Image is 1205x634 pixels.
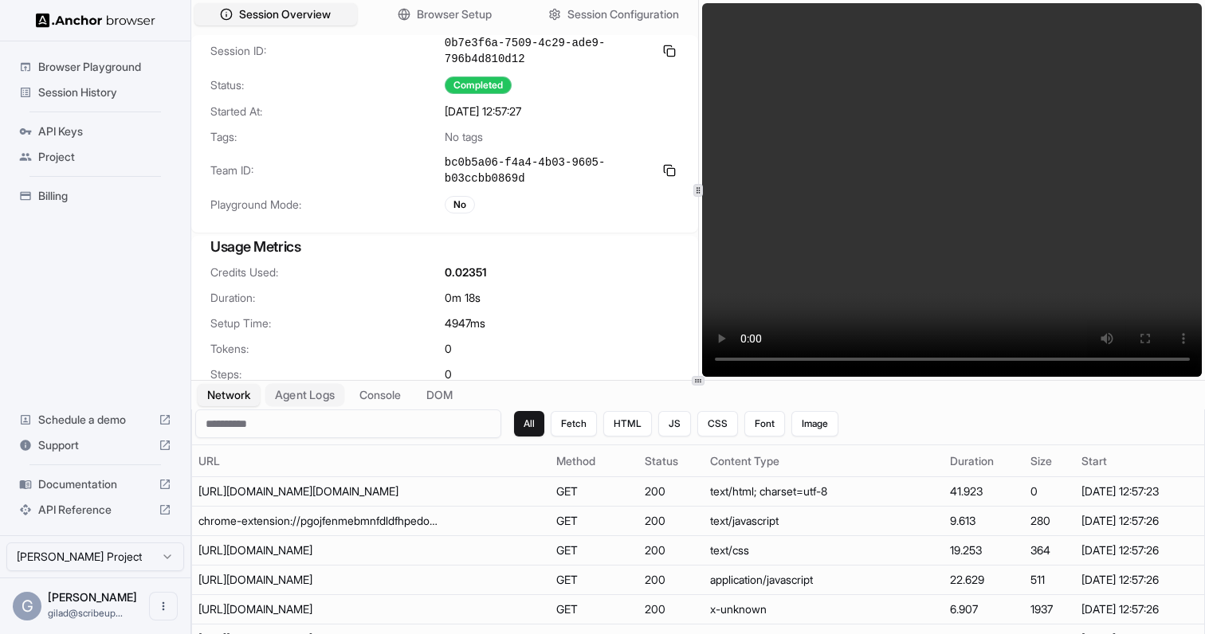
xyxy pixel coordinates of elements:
[567,6,679,22] span: Session Configuration
[210,162,445,178] span: Team ID:
[638,477,704,507] td: 200
[210,315,445,331] span: Setup Time:
[210,43,445,59] span: Session ID:
[38,502,152,518] span: API Reference
[704,595,944,624] td: x-unknown
[198,513,438,529] div: chrome-extension://pgojfenmebmnfdldfhpedoakbgbbbbmj/injectedPatch.js
[13,80,178,105] div: Session History
[550,595,638,624] td: GET
[638,566,704,595] td: 200
[48,607,123,619] span: gilad@scribeup.io
[445,366,452,382] span: 0
[210,341,445,357] span: Tokens:
[198,542,438,558] div: https://assets.nflxext.com/web/ffe/wp/@nf-web-ui/ui-shared/dist/less/pages/clcs/shared.fd4b86a52d...
[13,54,178,80] div: Browser Playground
[514,411,544,436] button: All
[944,477,1024,507] td: 41.923
[944,507,1024,536] td: 9.613
[638,595,704,624] td: 200
[198,453,544,469] div: URL
[550,536,638,566] td: GET
[944,566,1024,595] td: 22.629
[38,476,152,492] span: Documentation
[445,76,512,94] div: Completed
[210,197,445,213] span: Playground Mode:
[13,407,178,432] div: Schedule a demo
[445,155,654,186] span: bc0b5a06-f4a4-4b03-9605-b03ccbb0869d
[658,411,691,436] button: JS
[445,104,521,119] span: [DATE] 12:57:27
[38,412,152,428] span: Schedule a demo
[638,507,704,536] td: 200
[210,290,445,306] span: Duration:
[210,104,445,119] span: Started At:
[38,59,171,75] span: Browser Playground
[704,536,944,566] td: text/css
[704,507,944,536] td: text/javascript
[791,411,838,436] button: Image
[1075,595,1204,624] td: [DATE] 12:57:26
[36,13,155,28] img: Anchor Logo
[38,123,171,139] span: API Keys
[550,566,638,595] td: GET
[1075,507,1204,536] td: [DATE] 12:57:26
[1024,595,1075,624] td: 1937
[210,236,679,258] h3: Usage Metrics
[645,453,697,469] div: Status
[445,341,452,357] span: 0
[417,6,492,22] span: Browser Setup
[1024,507,1075,536] td: 280
[210,77,445,93] span: Status:
[13,144,178,170] div: Project
[13,432,178,458] div: Support
[1075,566,1204,595] td: [DATE] 12:57:26
[38,188,171,204] span: Billing
[48,590,137,604] span: Gilad Spitzer
[704,566,944,595] td: application/javascript
[149,592,178,620] button: Open menu
[445,290,481,306] span: 0m 18s
[603,411,652,436] button: HTML
[38,149,171,165] span: Project
[445,264,486,280] span: 0.02351
[445,315,485,331] span: 4947 ms
[1030,453,1069,469] div: Size
[550,507,638,536] td: GET
[445,129,483,145] span: No tags
[744,411,785,436] button: Font
[1024,536,1075,566] td: 364
[1075,536,1204,566] td: [DATE] 12:57:26
[13,497,178,522] div: API Reference
[13,472,178,497] div: Documentation
[198,572,438,588] div: https://help.nflxext.com/helpcenter/OneTrust/oneTrust_production_2025-07-24/scripttemplates/otSDK...
[1081,453,1198,469] div: Start
[198,601,438,617] div: https://logs.netflix.com/log/wwwhead/cl/2?fetchType=js&eventType=WebsiteDetect&modalView=clcsLayout
[944,536,1024,566] td: 19.253
[944,595,1024,624] td: 6.907
[210,129,445,145] span: Tags:
[445,35,654,67] span: 0b7e3f6a-7509-4c29-ade9-796b4d810d12
[265,384,345,407] button: Agent Logs
[638,536,704,566] td: 200
[38,84,171,100] span: Session History
[1024,566,1075,595] td: 511
[417,384,462,406] button: DOM
[239,6,331,22] span: Session Overview
[210,366,445,382] span: Steps:
[13,592,41,620] div: G
[550,477,638,507] td: GET
[1075,477,1204,507] td: [DATE] 12:57:23
[210,264,445,280] span: Credits Used:
[13,119,178,144] div: API Keys
[350,384,410,406] button: Console
[198,384,260,406] button: Network
[704,477,944,507] td: text/html; charset=utf-8
[556,453,632,469] div: Method
[950,453,1018,469] div: Duration
[551,411,597,436] button: Fetch
[445,196,475,213] div: No
[697,411,738,436] button: CSS
[38,437,152,453] span: Support
[1024,477,1075,507] td: 0
[13,183,178,209] div: Billing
